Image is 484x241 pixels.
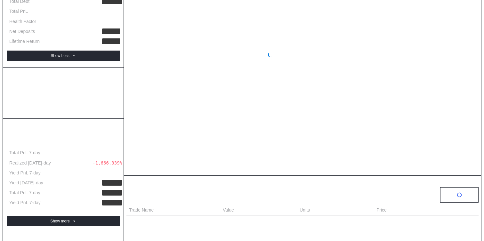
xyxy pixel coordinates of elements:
[376,207,387,213] span: Price
[9,150,40,156] div: Total PnL 7-day
[90,150,122,156] div: -293,336.395
[87,8,122,14] div: 1,250,383.937
[9,19,36,24] div: Health Factor
[7,100,120,112] div: Aggregate Debt
[7,51,120,61] button: Show Less
[50,219,70,223] div: Show more
[278,52,337,58] div: Loading timeseries data...
[7,138,120,148] div: Total Account Performance
[9,38,40,44] div: Lifetime Return
[9,160,51,166] div: Realized [DATE]-day
[51,53,69,58] div: Show Less
[129,207,154,213] span: Trade Name
[7,74,120,86] div: Account Balance
[285,221,320,226] div: No OTC Options
[9,170,41,176] div: Yield PnL 7-day
[9,180,43,186] div: Yield [DATE]-day
[98,170,122,176] div: 5,407.840
[9,8,28,14] div: Total PnL
[93,160,122,166] div: -1,666.339%
[9,190,40,196] div: Total PnL 7-day
[9,200,41,205] div: Yield PnL 7-day
[223,207,234,213] span: Value
[300,207,310,213] span: Units
[129,191,170,199] div: OTC Positions
[7,125,120,138] div: Realized Performance
[268,52,273,57] img: pending
[7,216,120,226] button: Show more
[9,28,35,34] div: Net Deposits
[109,19,122,24] div: 1.920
